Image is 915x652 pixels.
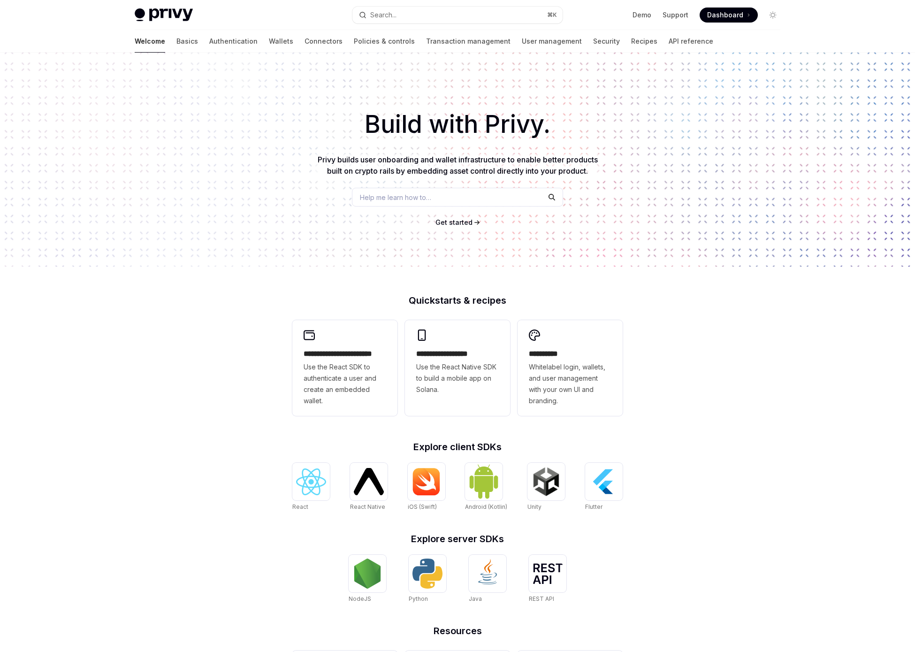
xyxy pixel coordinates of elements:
span: ⌘ K [547,11,557,19]
a: Transaction management [426,30,511,53]
a: Demo [633,10,651,20]
a: Dashboard [700,8,758,23]
img: React [296,468,326,495]
a: UnityUnity [527,463,565,512]
a: Security [593,30,620,53]
span: iOS (Swift) [408,503,437,510]
span: Privy builds user onboarding and wallet infrastructure to enable better products built on crypto ... [318,155,598,176]
a: React NativeReact Native [350,463,388,512]
span: Unity [527,503,541,510]
a: Android (Kotlin)Android (Kotlin) [465,463,507,512]
a: API reference [669,30,713,53]
a: FlutterFlutter [585,463,623,512]
button: Toggle dark mode [765,8,780,23]
a: REST APIREST API [529,555,566,604]
span: Android (Kotlin) [465,503,507,510]
div: Search... [370,9,396,21]
button: Search...⌘K [352,7,563,23]
img: REST API [533,563,563,584]
a: Get started [435,218,473,227]
h2: Explore client SDKs [292,442,623,452]
a: Policies & controls [354,30,415,53]
img: iOS (Swift) [412,468,442,496]
a: Connectors [305,30,343,53]
a: Wallets [269,30,293,53]
a: Authentication [209,30,258,53]
a: **** **** **** ***Use the React Native SDK to build a mobile app on Solana. [405,320,510,416]
a: JavaJava [469,555,506,604]
span: Help me learn how to… [360,192,431,202]
span: Whitelabel login, wallets, and user management with your own UI and branding. [529,361,611,407]
a: NodeJSNodeJS [349,555,386,604]
a: iOS (Swift)iOS (Swift) [408,463,445,512]
img: React Native [354,468,384,495]
a: User management [522,30,582,53]
h1: Build with Privy. [15,106,900,143]
h2: Resources [292,626,623,636]
img: Flutter [589,467,619,497]
img: Python [412,559,442,589]
span: React Native [350,503,385,510]
a: PythonPython [409,555,446,604]
span: Dashboard [707,10,743,20]
h2: Quickstarts & recipes [292,296,623,305]
span: Use the React Native SDK to build a mobile app on Solana. [416,361,499,395]
a: **** *****Whitelabel login, wallets, and user management with your own UI and branding. [518,320,623,416]
a: Welcome [135,30,165,53]
a: ReactReact [292,463,330,512]
span: NodeJS [349,595,371,602]
span: Use the React SDK to authenticate a user and create an embedded wallet. [304,361,386,407]
img: light logo [135,8,193,22]
img: NodeJS [352,559,382,589]
h2: Explore server SDKs [292,534,623,544]
img: Android (Kotlin) [469,464,499,499]
img: Unity [531,467,561,497]
span: Python [409,595,428,602]
a: Basics [176,30,198,53]
span: Java [469,595,482,602]
a: Recipes [631,30,657,53]
span: Flutter [585,503,602,510]
span: Get started [435,218,473,226]
img: Java [473,559,503,589]
a: Support [663,10,688,20]
span: REST API [529,595,554,602]
span: React [292,503,308,510]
